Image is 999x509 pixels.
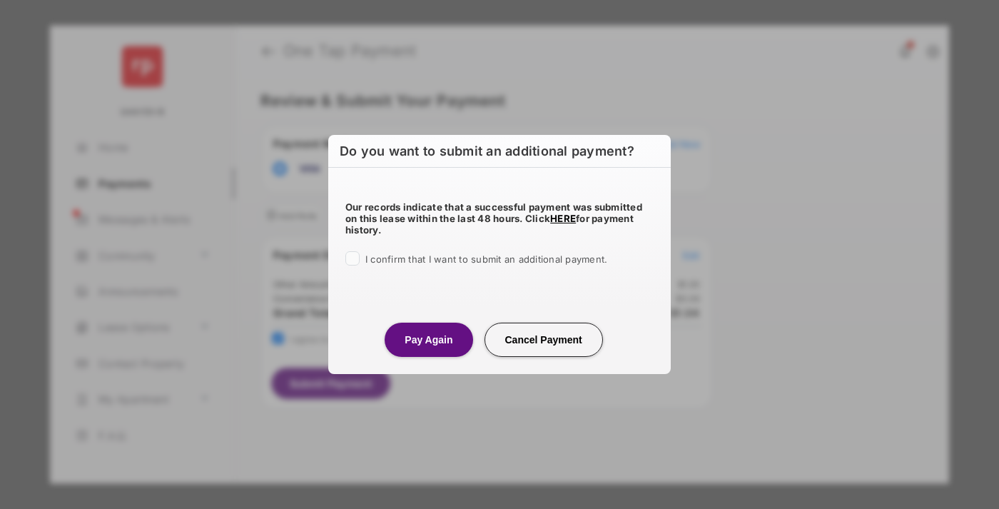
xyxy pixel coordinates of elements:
a: HERE [550,213,576,224]
span: I confirm that I want to submit an additional payment. [365,253,607,265]
button: Pay Again [385,323,472,357]
h5: Our records indicate that a successful payment was submitted on this lease within the last 48 hou... [345,201,654,236]
h6: Do you want to submit an additional payment? [328,135,671,168]
button: Cancel Payment [485,323,603,357]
